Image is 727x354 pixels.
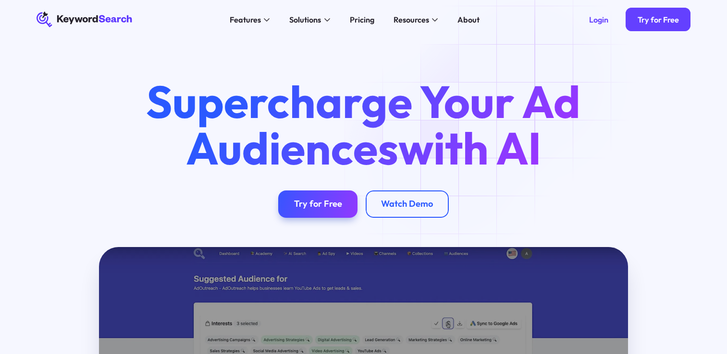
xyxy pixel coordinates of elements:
div: Try for Free [294,199,342,210]
a: Pricing [344,12,380,27]
div: Features [230,14,261,25]
div: About [457,14,480,25]
h1: Supercharge Your Ad Audiences [128,78,598,171]
span: with AI [398,119,541,176]
a: Login [577,8,620,31]
a: About [452,12,485,27]
a: Try for Free [626,8,690,31]
div: Watch Demo [381,199,433,210]
div: Login [589,15,608,24]
div: Solutions [289,14,321,25]
a: Try for Free [278,190,357,218]
div: Try for Free [638,15,679,24]
div: Pricing [350,14,374,25]
div: Resources [394,14,429,25]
